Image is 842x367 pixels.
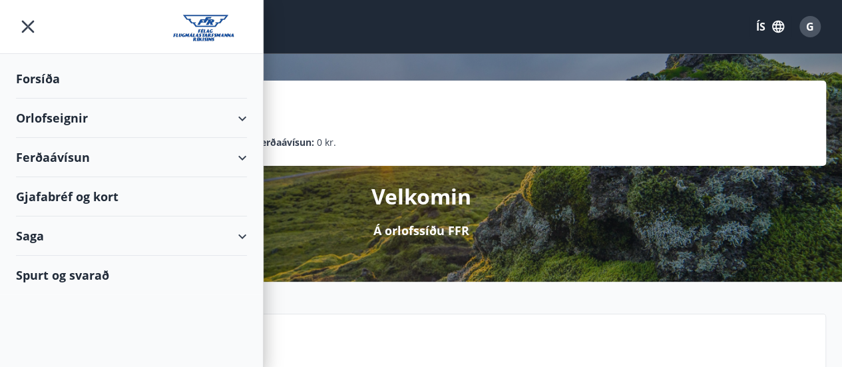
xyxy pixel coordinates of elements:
[794,11,826,43] button: G
[371,182,471,211] p: Velkomin
[173,15,247,41] img: union_logo
[16,138,247,177] div: Ferðaávísun
[16,99,247,138] div: Orlofseignir
[806,19,814,34] span: G
[373,222,469,239] p: Á orlofssíðu FFR
[16,15,40,39] button: menu
[16,256,247,294] div: Spurt og svarað
[16,216,247,256] div: Saga
[16,59,247,99] div: Forsíða
[749,15,791,39] button: ÍS
[317,135,336,150] span: 0 kr.
[16,177,247,216] div: Gjafabréf og kort
[256,135,314,150] p: Ferðaávísun :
